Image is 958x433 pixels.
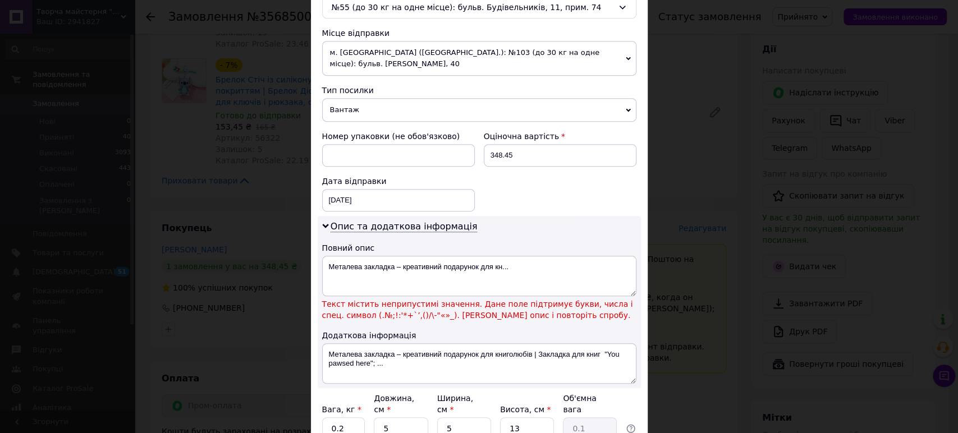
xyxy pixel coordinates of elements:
[437,394,473,414] label: Ширина, см
[322,29,390,38] span: Місце відправки
[500,405,551,414] label: Висота, см
[322,256,636,296] textarea: Металева закладка – креативний подарунок для кн...
[322,98,636,122] span: Вантаж
[322,330,636,341] div: Додаткова інформація
[322,343,636,384] textarea: Металева закладка – креативний подарунок для книголюбів | Закладка для книг "You pawsed here"; ...
[484,131,636,142] div: Оціночна вартість
[331,221,478,232] span: Опис та додаткова інформація
[322,405,361,414] label: Вага, кг
[322,131,475,142] div: Номер упаковки (не обов'язково)
[322,41,636,76] span: м. [GEOGRAPHIC_DATA] ([GEOGRAPHIC_DATA].): №103 (до 30 кг на одне місце): бульв. [PERSON_NAME], 40
[374,394,414,414] label: Довжина, см
[322,86,374,95] span: Тип посилки
[322,298,636,321] span: Текст містить неприпустимі значення. Дане поле підтримує букви, числа і спец. символ (.№;!:'*+`’,...
[322,242,636,254] div: Повний опис
[563,393,617,415] div: Об'ємна вага
[322,176,475,187] div: Дата відправки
